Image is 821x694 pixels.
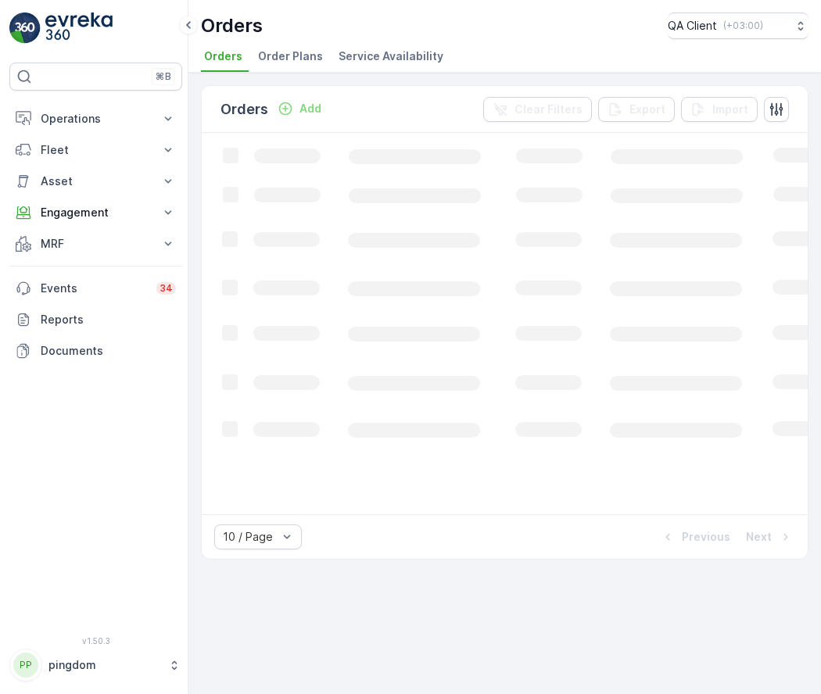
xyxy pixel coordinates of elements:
[681,97,758,122] button: Import
[658,528,732,546] button: Previous
[41,205,151,220] p: Engagement
[9,636,182,646] span: v 1.50.3
[9,304,182,335] a: Reports
[598,97,675,122] button: Export
[41,236,151,252] p: MRF
[299,101,321,116] p: Add
[9,103,182,134] button: Operations
[9,228,182,259] button: MRF
[41,173,151,189] p: Asset
[258,48,323,64] span: Order Plans
[9,649,182,681] button: PPpingdom
[41,111,151,127] p: Operations
[9,273,182,304] a: Events34
[712,102,748,117] p: Import
[271,99,328,118] button: Add
[746,529,772,545] p: Next
[9,335,182,367] a: Documents
[156,70,171,83] p: ⌘B
[483,97,592,122] button: Clear Filters
[9,13,41,44] img: logo
[41,142,151,158] p: Fleet
[339,48,443,64] span: Service Availability
[514,102,583,117] p: Clear Filters
[48,657,160,673] p: pingdom
[41,343,176,359] p: Documents
[201,13,263,38] p: Orders
[9,197,182,228] button: Engagement
[682,529,730,545] p: Previous
[204,48,242,64] span: Orders
[9,134,182,166] button: Fleet
[41,281,147,296] p: Events
[744,528,795,546] button: Next
[160,282,173,295] p: 34
[629,102,665,117] p: Export
[723,20,763,32] p: ( +03:00 )
[9,166,182,197] button: Asset
[13,653,38,678] div: PP
[45,13,113,44] img: logo_light-DOdMpM7g.png
[220,98,268,120] p: Orders
[668,13,808,39] button: QA Client(+03:00)
[668,18,717,34] p: QA Client
[41,312,176,327] p: Reports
